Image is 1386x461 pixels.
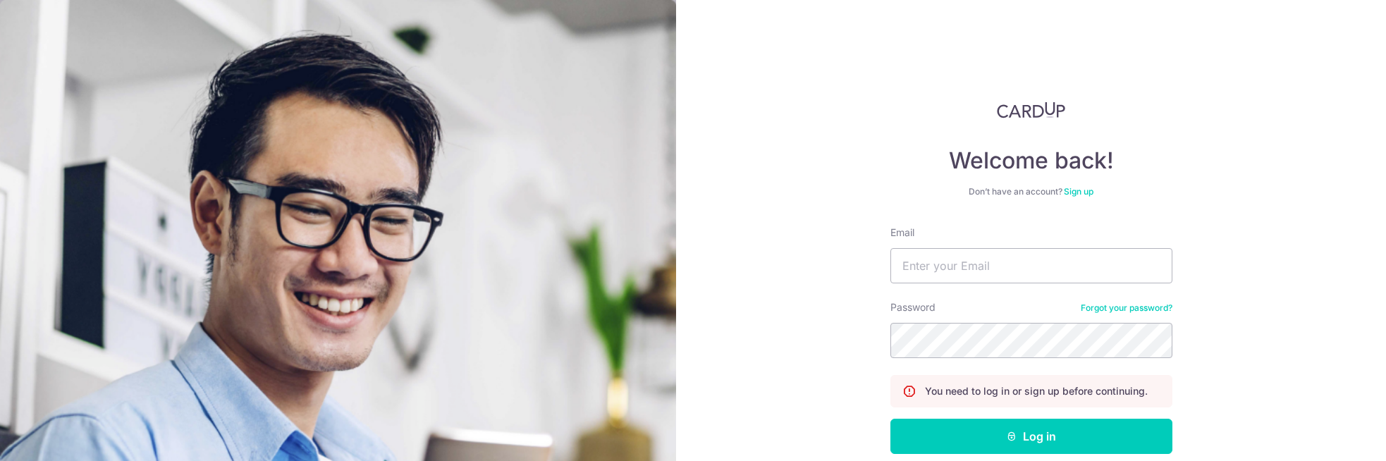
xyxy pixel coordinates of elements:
[1064,186,1093,197] a: Sign up
[997,102,1066,118] img: CardUp Logo
[890,186,1172,197] div: Don’t have an account?
[925,384,1148,398] p: You need to log in or sign up before continuing.
[1081,302,1172,314] a: Forgot your password?
[890,300,936,314] label: Password
[890,226,914,240] label: Email
[890,147,1172,175] h4: Welcome back!
[890,248,1172,283] input: Enter your Email
[890,419,1172,454] button: Log in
